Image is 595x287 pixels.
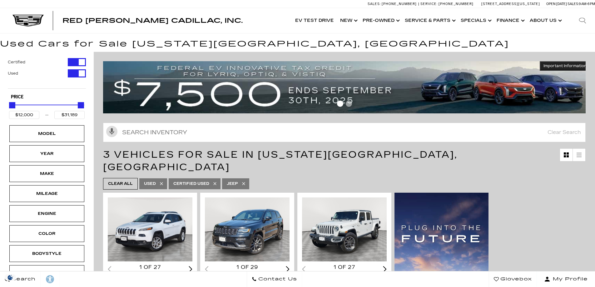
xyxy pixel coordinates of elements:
[31,270,62,277] div: Trim
[337,101,343,107] span: Go to slide 1
[458,8,493,33] a: Specials
[537,271,595,287] button: Open user profile menu
[368,2,418,6] a: Sales: [PHONE_NUMBER]
[173,180,209,188] span: Certified Used
[568,2,579,6] span: Sales:
[3,274,17,281] section: Click to Open Cookie Consent Modal
[9,125,84,142] div: ModelModel
[62,17,243,24] a: Red [PERSON_NAME] Cadillac, Inc.
[10,275,36,284] span: Search
[205,197,290,262] img: 2018 Jeep Grand Cherokee High Altitude 1
[346,101,352,107] span: Go to slide 2
[9,185,84,202] div: MileageMileage
[8,59,25,65] label: Certified
[31,190,62,197] div: Mileage
[439,2,474,6] span: [PHONE_NUMBER]
[205,197,290,262] div: 1 / 2
[302,197,388,262] div: 1 / 2
[108,197,193,262] div: 1 / 2
[543,63,587,68] span: Important Information
[103,123,586,142] input: Search Inventory
[9,102,15,108] div: Minimum Price
[108,264,192,271] div: 1 of 27
[540,61,590,71] button: Important Information
[9,100,85,119] div: Price
[579,2,595,6] span: 9 AM-6 PM
[227,180,238,188] span: Jeep
[189,266,192,272] div: Next slide
[257,275,297,284] span: Contact Us
[8,70,18,77] label: Used
[103,61,590,113] img: vrp-tax-ending-august-version
[8,58,86,88] div: Filter by Vehicle Type
[9,165,84,182] div: MakeMake
[31,150,62,157] div: Year
[144,180,156,188] span: Used
[292,8,337,33] a: EV Test Drive
[368,2,381,6] span: Sales:
[12,15,44,27] img: Cadillac Dark Logo with Cadillac White Text
[420,2,438,6] span: Service:
[9,265,84,282] div: TrimTrim
[31,250,62,257] div: Bodystyle
[3,274,17,281] img: Opt-Out Icon
[103,149,458,173] span: 3 Vehicles for Sale in [US_STATE][GEOGRAPHIC_DATA], [GEOGRAPHIC_DATA]
[499,275,532,284] span: Glovebox
[247,271,302,287] a: Contact Us
[418,2,475,6] a: Service: [PHONE_NUMBER]
[546,2,567,6] span: Open [DATE]
[205,264,290,271] div: 1 of 29
[481,2,540,6] a: [STREET_ADDRESS][US_STATE]
[106,126,117,137] svg: Click to toggle on voice search
[302,264,387,271] div: 1 of 27
[337,8,359,33] a: New
[302,197,388,262] img: 2021 Jeep Gladiator Overland 1
[9,245,84,262] div: BodystyleBodystyle
[9,225,84,242] div: ColorColor
[31,130,62,137] div: Model
[31,210,62,217] div: Engine
[489,271,537,287] a: Glovebox
[359,8,402,33] a: Pre-Owned
[493,8,527,33] a: Finance
[108,197,193,262] img: 2014 Jeep Cherokee Latitude 1
[9,205,84,222] div: EngineEngine
[382,2,417,6] span: [PHONE_NUMBER]
[54,111,85,119] input: Maximum
[31,170,62,177] div: Make
[550,275,588,284] span: My Profile
[383,266,387,272] div: Next slide
[31,230,62,237] div: Color
[9,111,39,119] input: Minimum
[527,8,564,33] a: About Us
[108,180,133,188] span: Clear All
[402,8,458,33] a: Service & Parts
[9,145,84,162] div: YearYear
[286,266,290,272] div: Next slide
[11,94,83,100] h5: Price
[78,102,84,108] div: Maximum Price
